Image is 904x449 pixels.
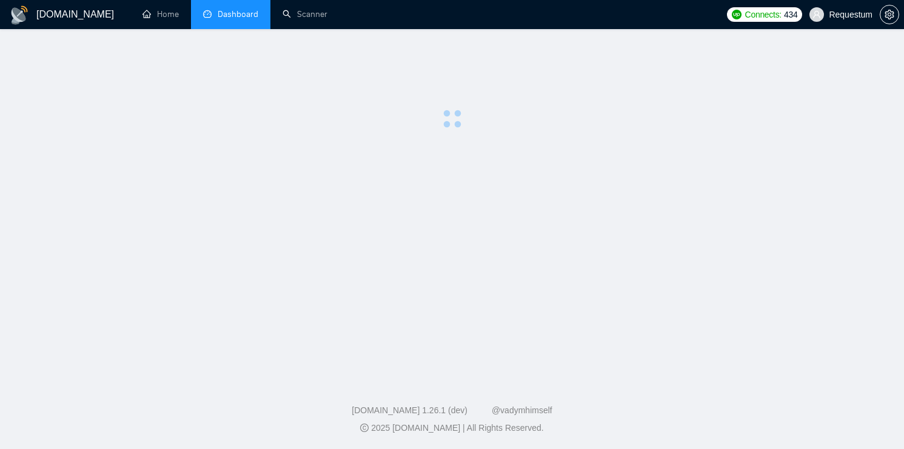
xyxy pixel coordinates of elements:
a: setting [880,10,899,19]
span: Dashboard [218,9,258,19]
img: logo [10,5,29,25]
img: upwork-logo.png [732,10,742,19]
a: @vadymhimself [492,405,552,415]
span: Connects: [745,8,782,21]
span: setting [880,10,899,19]
span: copyright [360,424,369,432]
div: 2025 [DOMAIN_NAME] | All Rights Reserved. [10,422,894,434]
span: dashboard [203,10,212,18]
span: user [812,10,821,19]
button: setting [880,5,899,24]
a: homeHome [142,9,179,19]
a: searchScanner [283,9,327,19]
span: 434 [784,8,797,21]
a: [DOMAIN_NAME] 1.26.1 (dev) [352,405,467,415]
